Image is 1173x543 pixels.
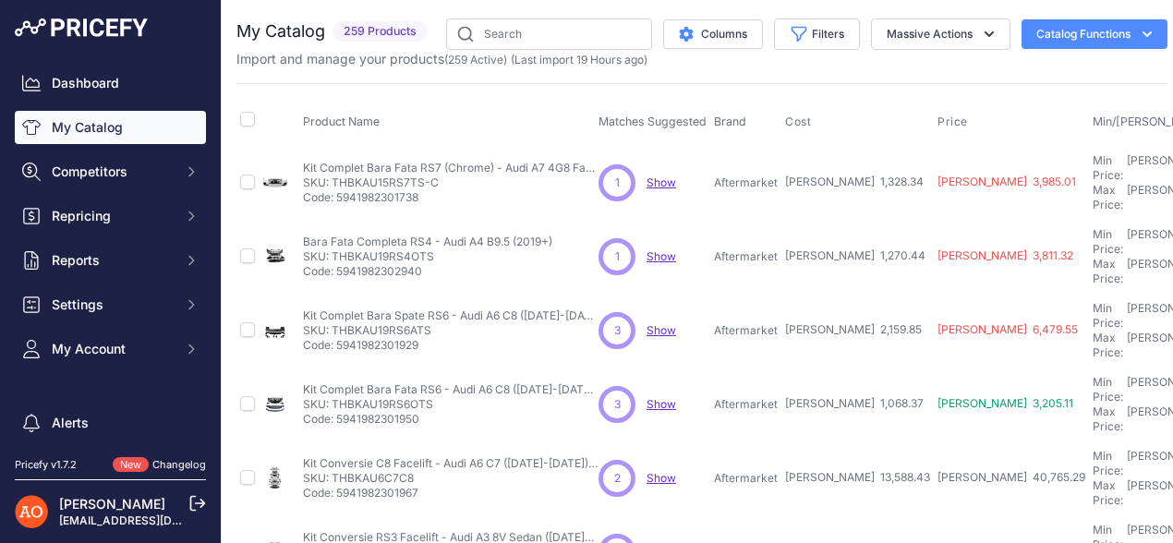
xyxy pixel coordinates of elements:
[647,249,676,263] a: Show
[303,308,599,323] p: Kit Complet Bara Spate RS6 - Audi A6 C8 ([DATE]-[DATE])
[714,471,778,486] p: Aftermarket
[1093,331,1123,360] div: Max Price:
[448,53,503,66] a: 259 Active
[615,175,620,191] span: 1
[785,470,930,484] span: [PERSON_NAME] 13,588.43
[1093,301,1123,331] div: Min Price:
[113,457,149,473] span: New
[303,338,599,353] p: Code: 5941982301929
[1093,183,1123,212] div: Max Price:
[937,396,1073,410] span: [PERSON_NAME] 3,205.11
[714,249,778,264] p: Aftermarket
[303,115,380,128] span: Product Name
[937,322,1078,336] span: [PERSON_NAME] 6,479.55
[303,175,599,190] p: SKU: THBKAU15RS7TS-C
[614,322,621,339] span: 3
[614,396,621,413] span: 3
[774,18,860,50] button: Filters
[236,50,647,68] p: Import and manage your products
[937,248,1073,262] span: [PERSON_NAME] 3,811.32
[446,18,652,50] input: Search
[1093,449,1123,478] div: Min Price:
[615,248,620,265] span: 1
[15,332,206,366] button: My Account
[333,21,428,42] span: 259 Products
[15,66,206,100] a: Dashboard
[52,207,173,225] span: Repricing
[714,323,778,338] p: Aftermarket
[647,175,676,189] a: Show
[236,18,325,44] h2: My Catalog
[303,382,599,397] p: Kit Complet Bara Fata RS6 - Audi A6 C8 ([DATE]-[DATE]) Sedan/Avant
[614,470,621,487] span: 2
[152,458,206,471] a: Changelog
[785,396,924,410] span: [PERSON_NAME] 1,068.37
[937,115,972,129] button: Price
[785,248,925,262] span: [PERSON_NAME] 1,270.44
[303,412,599,427] p: Code: 5941982301950
[303,161,599,175] p: Kit Complet Bara Fata RS7 (Chrome) - Audi A7 4G8 Facelift 2015+
[59,513,252,527] a: [EMAIL_ADDRESS][DOMAIN_NAME]
[52,340,173,358] span: My Account
[444,53,507,66] span: ( )
[15,199,206,233] button: Repricing
[1022,19,1167,49] button: Catalog Functions
[303,235,552,249] p: Bara Fata Completa RS4 - Audi A4 B9.5 (2019+)
[52,296,173,314] span: Settings
[15,244,206,277] button: Reports
[599,115,707,128] span: Matches Suggested
[714,397,778,412] p: Aftermarket
[15,18,148,37] img: Pricefy Logo
[303,249,552,264] p: SKU: THBKAU19RS4OTS
[647,323,676,337] a: Show
[871,18,1010,50] button: Massive Actions
[937,115,968,129] span: Price
[511,53,647,66] span: (Last import 19 Hours ago)
[937,175,1076,188] span: [PERSON_NAME] 3,985.01
[647,471,676,485] a: Show
[1093,153,1123,183] div: Min Price:
[647,397,676,411] a: Show
[303,190,599,205] p: Code: 5941982301738
[785,322,922,336] span: [PERSON_NAME] 2,159.85
[303,264,552,279] p: Code: 5941982302940
[303,486,599,501] p: Code: 5941982301967
[714,115,746,128] span: Brand
[714,175,778,190] p: Aftermarket
[1093,375,1123,404] div: Min Price:
[1093,478,1123,508] div: Max Price:
[52,163,173,181] span: Competitors
[59,496,165,512] a: [PERSON_NAME]
[303,323,599,338] p: SKU: THBKAU19RS6ATS
[15,66,206,510] nav: Sidebar
[15,111,206,144] a: My Catalog
[15,457,77,473] div: Pricefy v1.7.2
[1093,404,1123,434] div: Max Price:
[785,115,815,129] button: Cost
[785,115,811,129] span: Cost
[1093,257,1123,286] div: Max Price:
[52,251,173,270] span: Reports
[303,471,599,486] p: SKU: THBKAU6C7C8
[15,288,206,321] button: Settings
[663,19,763,49] button: Columns
[937,470,1085,484] span: [PERSON_NAME] 40,765.29
[303,397,599,412] p: SKU: THBKAU19RS6OTS
[15,155,206,188] button: Competitors
[1093,227,1123,257] div: Min Price:
[15,406,206,440] a: Alerts
[785,175,924,188] span: [PERSON_NAME] 1,328.34
[303,456,599,471] p: Kit Conversie C8 Facelift - Audi A6 C7 ([DATE]-[DATE]) fara AFL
